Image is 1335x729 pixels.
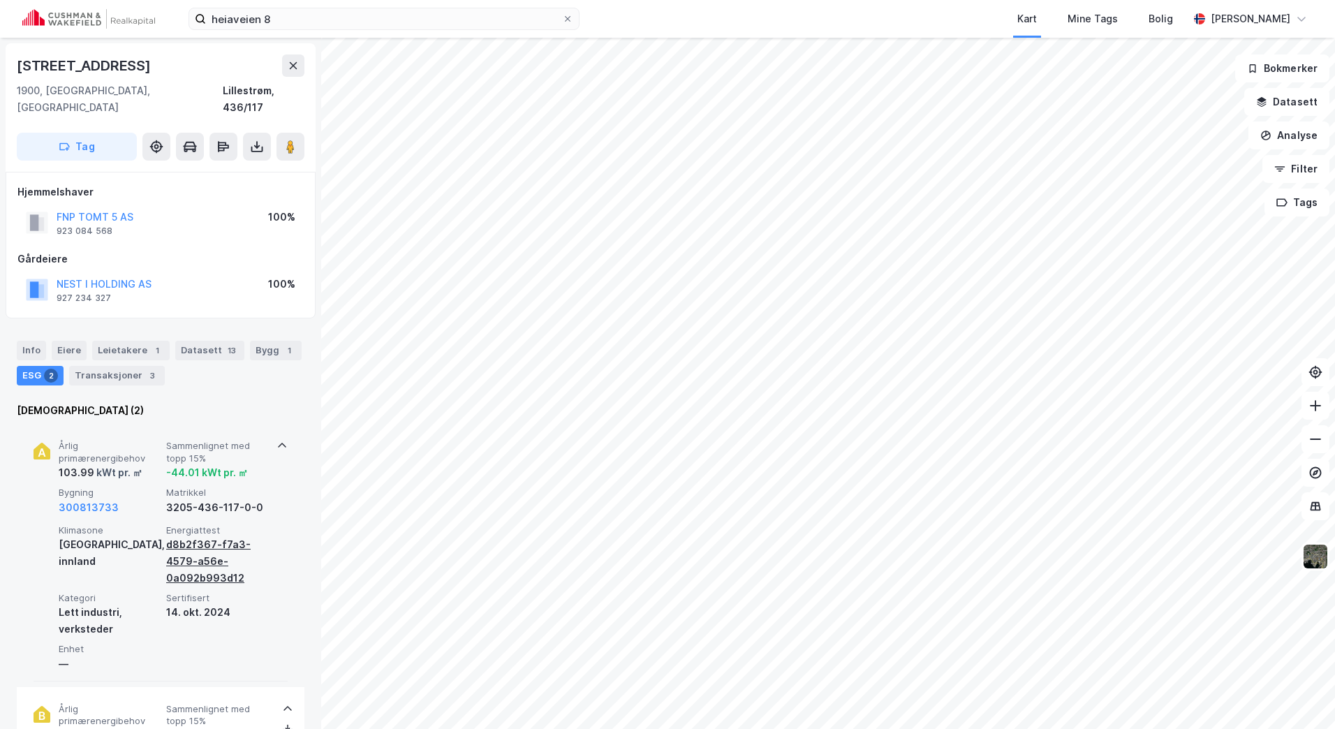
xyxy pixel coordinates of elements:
div: 1 [150,344,164,358]
span: Bygning [59,487,161,499]
div: Transaksjoner [69,366,165,385]
div: [STREET_ADDRESS] [17,54,154,77]
div: Eiere [52,341,87,360]
div: 14. okt. 2024 [166,604,268,621]
div: [DEMOGRAPHIC_DATA] (2) [17,402,304,419]
div: 3 [145,369,159,383]
div: 100% [268,209,295,226]
div: Datasett [175,341,244,360]
span: Sammenlignet med topp 15% [166,703,268,728]
div: Kontrollprogram for chat [1265,662,1335,729]
div: 2 [44,369,58,383]
div: Bolig [1149,10,1173,27]
button: Filter [1262,155,1329,183]
div: 3205-436-117-0-0 [166,499,268,516]
span: Klimasone [59,524,161,536]
button: Analyse [1248,121,1329,149]
input: Søk på adresse, matrikkel, gårdeiere, leietakere eller personer [206,8,562,29]
div: 103.99 [59,464,142,481]
div: Bygg [250,341,302,360]
span: Kategori [59,592,161,604]
div: Lett industri, verksteder [59,604,161,638]
div: ESG [17,366,64,385]
div: Lillestrøm, 436/117 [223,82,304,116]
button: Tags [1264,189,1329,216]
div: 13 [225,344,239,358]
div: 100% [268,276,295,293]
span: Enhet [59,643,161,655]
div: kWt pr. ㎡ [94,464,142,481]
div: 1 [282,344,296,358]
span: Matrikkel [166,487,268,499]
span: Årlig primærenergibehov [59,440,161,464]
div: 927 234 327 [57,293,111,304]
div: Gårdeiere [17,251,304,267]
div: Leietakere [92,341,170,360]
div: 1900, [GEOGRAPHIC_DATA], [GEOGRAPHIC_DATA] [17,82,223,116]
div: -44.01 kWt pr. ㎡ [166,464,248,481]
div: Info [17,341,46,360]
span: Energiattest [166,524,268,536]
div: Hjemmelshaver [17,184,304,200]
button: Datasett [1244,88,1329,116]
div: d8b2f367-f7a3-4579-a56e-0a092b993d12 [166,536,268,587]
div: [GEOGRAPHIC_DATA], innland [59,536,161,570]
img: cushman-wakefield-realkapital-logo.202ea83816669bd177139c58696a8fa1.svg [22,9,155,29]
img: 9k= [1302,543,1329,570]
div: 923 084 568 [57,226,112,237]
button: Tag [17,133,137,161]
button: Bokmerker [1235,54,1329,82]
iframe: Chat Widget [1265,662,1335,729]
button: 300813733 [59,499,119,516]
span: Sertifisert [166,592,268,604]
div: Mine Tags [1068,10,1118,27]
div: [PERSON_NAME] [1211,10,1290,27]
div: Kart [1017,10,1037,27]
div: — [59,656,161,672]
span: Sammenlignet med topp 15% [166,440,268,464]
span: Årlig primærenergibehov [59,703,161,728]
